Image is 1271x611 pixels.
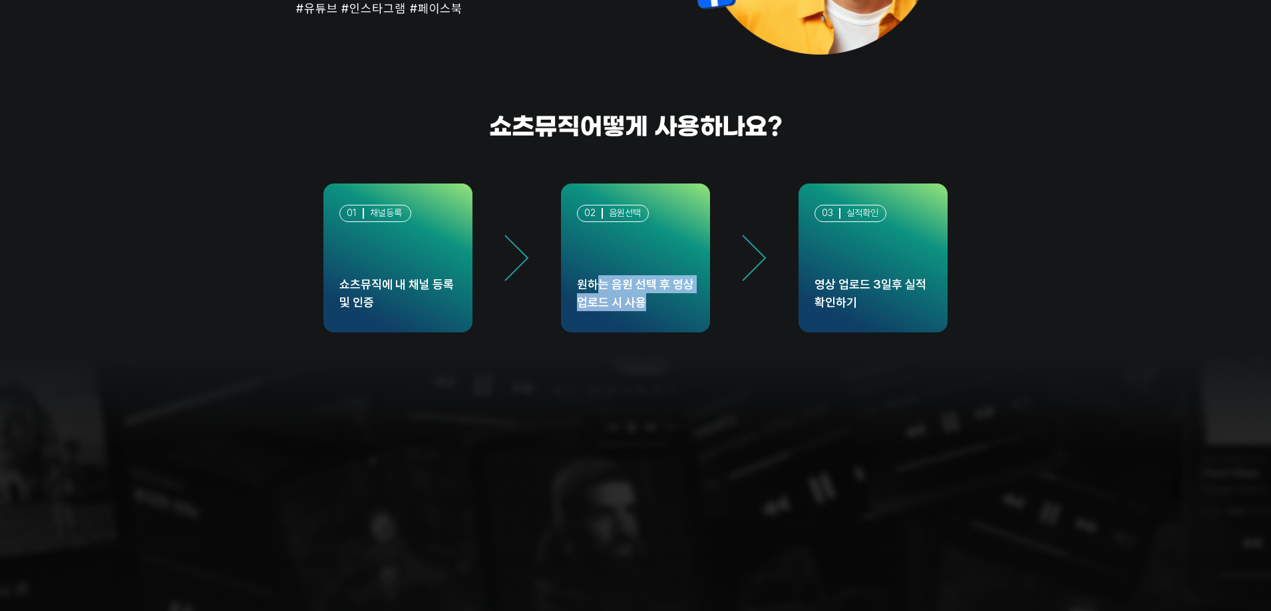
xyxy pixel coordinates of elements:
div: 영상 업로드 3일후 실적 확인하기 [815,275,932,311]
div: 원하는 음원 선택 후 영상 업로드 시 사용 [577,275,694,311]
div: 쇼츠뮤직에 내 채널 등록 및 인증 [339,275,456,311]
div: 01 [347,206,357,220]
div: 채널등록 [370,206,402,220]
div: 03 [822,206,833,220]
div: 02 [584,206,596,220]
div: 실적확인 [846,206,878,220]
div: 음원선택 [609,206,641,220]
